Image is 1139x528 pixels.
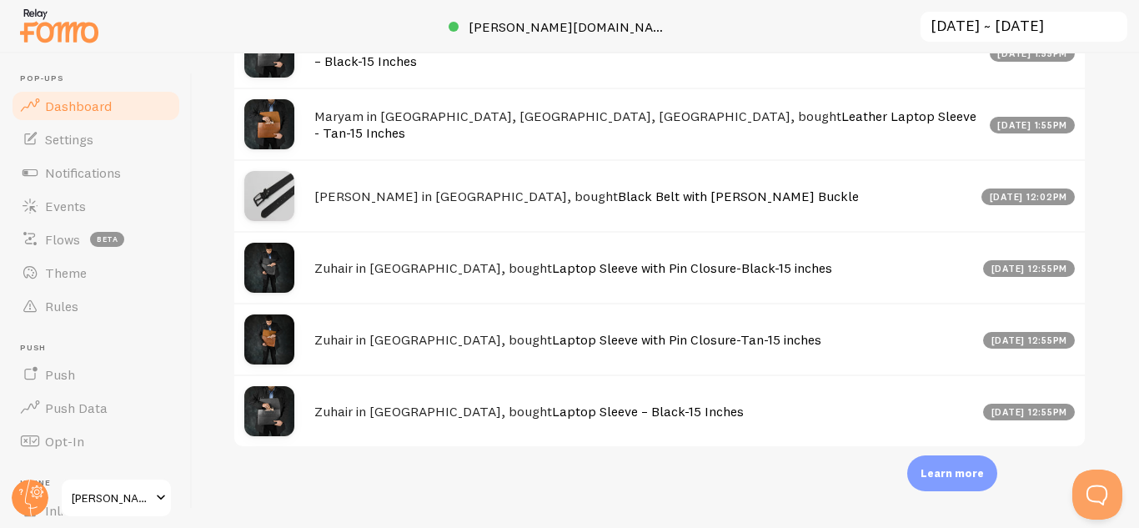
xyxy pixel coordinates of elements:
h4: Maryam in [GEOGRAPHIC_DATA], [GEOGRAPHIC_DATA], [GEOGRAPHIC_DATA], bought [314,108,980,142]
a: Rules [10,289,182,323]
a: Laptop Sleeve with Pin Closure-Tan-15 inches [552,331,821,348]
a: Events [10,189,182,223]
iframe: Help Scout Beacon - Open [1072,470,1122,520]
span: Push Data [45,400,108,416]
a: [PERSON_NAME] [60,478,173,518]
span: Notifications [45,164,121,181]
div: [DATE] 12:55pm [983,404,1075,420]
span: Push [45,366,75,383]
div: [DATE] 12:55pm [983,332,1075,349]
a: Laptop Sleeve – Black-15 Inches [552,403,744,420]
h4: Maryam in [GEOGRAPHIC_DATA], [GEOGRAPHIC_DATA], [GEOGRAPHIC_DATA], bought [314,36,980,70]
a: Push [10,358,182,391]
a: Leather Laptop Sleeve – Black-15 Inches [314,36,976,70]
span: Rules [45,298,78,314]
a: Theme [10,256,182,289]
span: Dashboard [45,98,112,114]
div: [DATE] 12:02pm [981,189,1075,205]
div: Learn more [907,455,997,491]
img: fomo-relay-logo-orange.svg [18,4,101,47]
div: [DATE] 1:55pm [990,117,1076,133]
span: beta [90,232,124,247]
h4: Zuhair in [GEOGRAPHIC_DATA], bought [314,403,973,420]
a: Opt-In [10,425,182,458]
a: Dashboard [10,89,182,123]
span: Events [45,198,86,214]
span: Push [20,343,182,354]
span: Flows [45,231,80,248]
h4: [PERSON_NAME] in [GEOGRAPHIC_DATA], bought [314,188,971,205]
span: Opt-In [45,433,84,450]
a: Leather Laptop Sleeve - Tan-15 Inches [314,108,976,142]
a: Flows beta [10,223,182,256]
div: [DATE] 12:55pm [983,260,1075,277]
h4: Zuhair in [GEOGRAPHIC_DATA], bought [314,259,973,277]
p: Learn more [921,465,984,481]
span: [PERSON_NAME] [72,488,151,508]
h4: Zuhair in [GEOGRAPHIC_DATA], bought [314,331,973,349]
a: Notifications [10,156,182,189]
span: Pop-ups [20,73,182,84]
a: Push Data [10,391,182,425]
div: [DATE] 1:55pm [990,45,1076,62]
span: Settings [45,131,93,148]
span: Theme [45,264,87,281]
a: Settings [10,123,182,156]
a: Laptop Sleeve with Pin Closure-Black-15 inches [552,259,832,276]
a: Black Belt with [PERSON_NAME] Buckle [618,188,859,204]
